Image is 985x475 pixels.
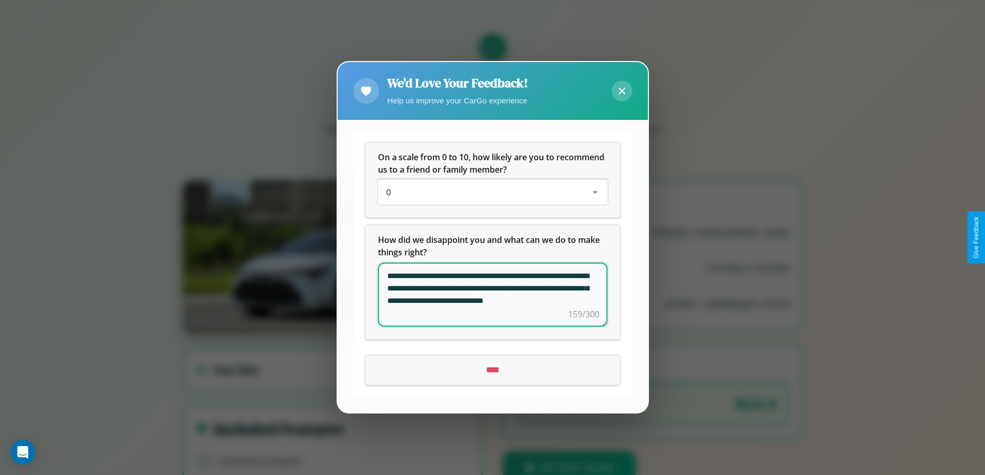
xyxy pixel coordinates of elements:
[378,152,607,176] span: On a scale from 0 to 10, how likely are you to recommend us to a friend or family member?
[378,151,608,176] h5: On a scale from 0 to 10, how likely are you to recommend us to a friend or family member?
[386,187,391,198] span: 0
[387,94,528,108] p: Help us improve your CarGo experience
[387,74,528,91] h2: We'd Love Your Feedback!
[366,143,620,218] div: On a scale from 0 to 10, how likely are you to recommend us to a friend or family member?
[973,217,980,258] div: Give Feedback
[10,440,35,465] div: Open Intercom Messenger
[378,235,602,258] span: How did we disappoint you and what can we do to make things right?
[568,309,599,321] div: 159/300
[378,180,608,205] div: On a scale from 0 to 10, how likely are you to recommend us to a friend or family member?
